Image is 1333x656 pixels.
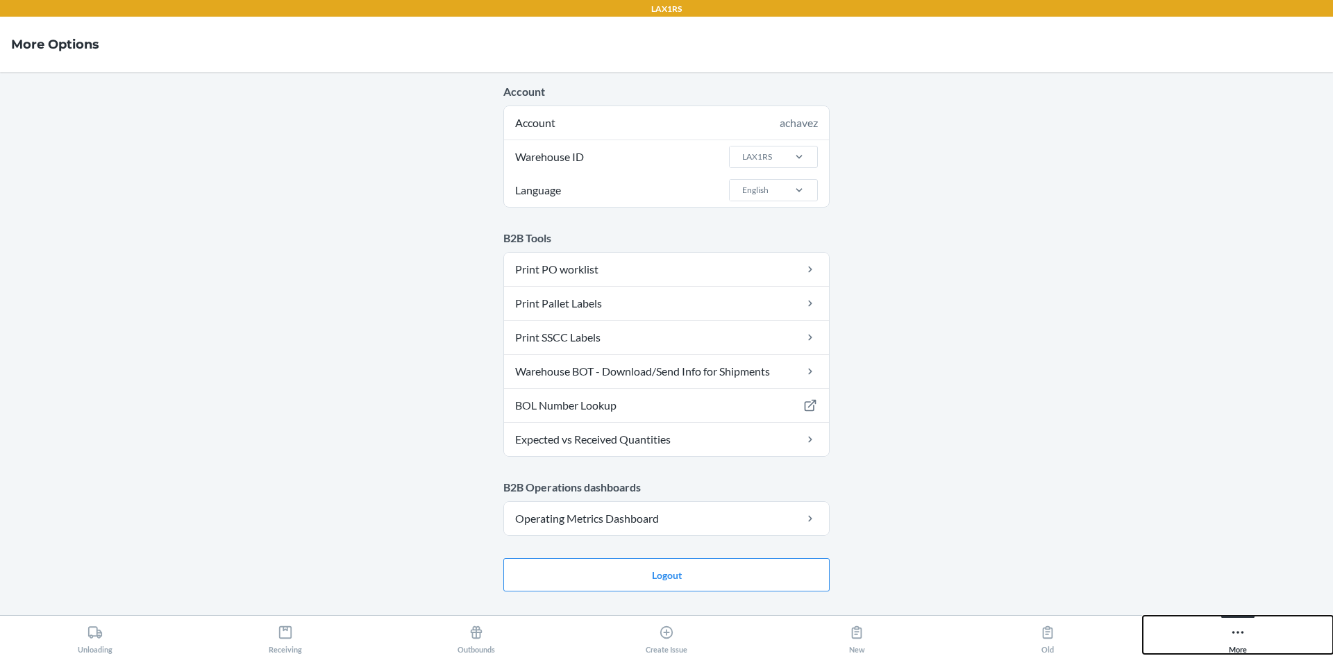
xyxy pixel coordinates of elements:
span: Language [513,174,563,207]
button: Outbounds [381,616,571,654]
a: Warehouse BOT - Download/Send Info for Shipments [504,355,829,388]
p: Account [503,83,830,100]
div: Create Issue [646,619,687,654]
div: More [1229,619,1247,654]
button: Receiving [190,616,380,654]
div: Receiving [269,619,302,654]
a: Print PO worklist [504,253,829,286]
button: Old [952,616,1142,654]
button: More [1143,616,1333,654]
div: New [849,619,865,654]
a: BOL Number Lookup [504,389,829,422]
div: LAX1RS [742,151,772,163]
h4: More Options [11,35,99,53]
p: B2B Operations dashboards [503,479,830,496]
button: Logout [503,558,830,591]
div: Unloading [78,619,112,654]
a: Operating Metrics Dashboard [504,502,829,535]
input: Warehouse IDLAX1RS [741,151,742,163]
div: Outbounds [458,619,495,654]
div: English [742,184,769,196]
a: Print Pallet Labels [504,287,829,320]
p: LAX1RS [651,3,682,15]
button: New [762,616,952,654]
p: B2B Tools [503,230,830,246]
input: LanguageEnglish [741,184,742,196]
span: Warehouse ID [513,140,586,174]
a: Print SSCC Labels [504,321,829,354]
a: Expected vs Received Quantities [504,423,829,456]
div: achavez [780,115,818,131]
button: Create Issue [571,616,762,654]
div: Account [504,106,829,140]
div: Old [1040,619,1055,654]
